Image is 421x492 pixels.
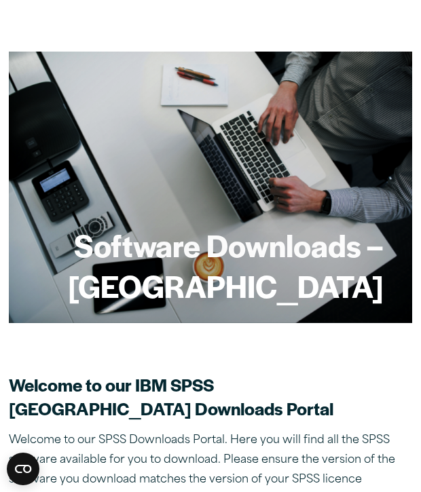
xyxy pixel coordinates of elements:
[9,373,412,419] h2: Welcome to our IBM SPSS [GEOGRAPHIC_DATA] Downloads Portal
[37,225,383,305] h1: Software Downloads – [GEOGRAPHIC_DATA]
[7,453,39,485] button: Open CMP widget
[7,453,39,485] svg: CookieBot Widget Icon
[7,453,39,485] div: CookieBot Widget Contents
